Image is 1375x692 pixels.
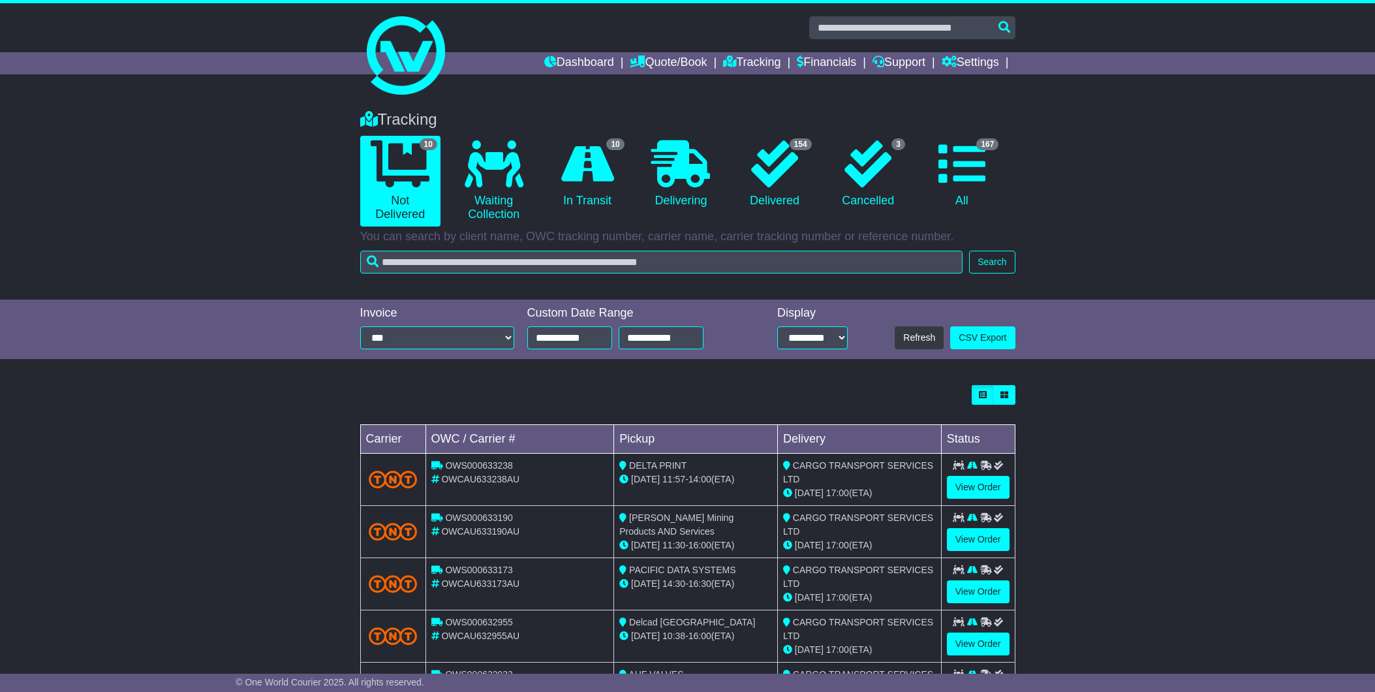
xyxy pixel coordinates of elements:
[631,578,660,589] span: [DATE]
[441,631,519,641] span: OWCAU632955AU
[360,425,425,454] td: Carrier
[662,631,685,641] span: 10:38
[826,644,849,655] span: 17:00
[445,617,513,627] span: OWS000632955
[619,473,772,486] div: - (ETA)
[629,565,735,575] span: PACIFIC DATA SYSTEMS
[783,539,936,552] div: (ETA)
[947,633,1010,655] a: View Order
[826,488,849,498] span: 17:00
[783,617,933,641] span: CARGO TRANSPORT SERVICES LTD
[969,251,1015,274] button: Search
[445,512,513,523] span: OWS000633190
[360,230,1015,244] p: You can search by client name, OWC tracking number, carrier name, carrier tracking number or refe...
[369,575,418,593] img: TNT_Domestic.png
[790,138,812,150] span: 154
[783,486,936,500] div: (ETA)
[828,136,908,213] a: 3 Cancelled
[723,52,780,74] a: Tracking
[947,528,1010,551] a: View Order
[976,138,998,150] span: 167
[631,540,660,550] span: [DATE]
[236,677,424,687] span: © One World Courier 2025. All rights reserved.
[688,474,711,484] span: 14:00
[662,578,685,589] span: 14:30
[777,425,941,454] td: Delivery
[662,474,685,484] span: 11:57
[441,578,519,589] span: OWCAU633173AU
[950,326,1015,349] a: CSV Export
[630,52,707,74] a: Quote/Book
[606,138,624,150] span: 10
[619,577,772,591] div: - (ETA)
[947,580,1010,603] a: View Order
[369,627,418,645] img: TNT_Domestic.png
[662,540,685,550] span: 11:30
[826,540,849,550] span: 17:00
[628,669,683,680] span: AHF VALVES
[826,592,849,603] span: 17:00
[783,643,936,657] div: (ETA)
[783,591,936,605] div: (ETA)
[441,526,519,537] span: OWCAU633190AU
[619,629,772,643] div: - (ETA)
[947,476,1010,499] a: View Order
[420,138,437,150] span: 10
[795,540,824,550] span: [DATE]
[544,52,614,74] a: Dashboard
[614,425,778,454] td: Pickup
[941,425,1015,454] td: Status
[369,523,418,541] img: TNT_Domestic.png
[783,460,933,484] span: CARGO TRANSPORT SERVICES LTD
[527,306,737,321] div: Custom Date Range
[360,306,514,321] div: Invoice
[629,617,755,627] span: Delcad [GEOGRAPHIC_DATA]
[629,460,687,471] span: DELTA PRINT
[425,425,614,454] td: OWC / Carrier #
[369,471,418,488] img: TNT_Domestic.png
[445,460,513,471] span: OWS000633238
[873,52,925,74] a: Support
[795,644,824,655] span: [DATE]
[445,669,513,680] span: OWS000632933
[734,136,814,213] a: 154 Delivered
[891,138,905,150] span: 3
[688,578,711,589] span: 16:30
[688,631,711,641] span: 16:00
[445,565,513,575] span: OWS000633173
[783,565,933,589] span: CARGO TRANSPORT SERVICES LTD
[360,136,440,227] a: 10 Not Delivered
[688,540,711,550] span: 16:00
[619,539,772,552] div: - (ETA)
[631,631,660,641] span: [DATE]
[441,474,519,484] span: OWCAU633238AU
[454,136,534,227] a: Waiting Collection
[641,136,721,213] a: Delivering
[921,136,1002,213] a: 167 All
[777,306,848,321] div: Display
[631,474,660,484] span: [DATE]
[797,52,856,74] a: Financials
[783,512,933,537] span: CARGO TRANSPORT SERVICES LTD
[942,52,999,74] a: Settings
[895,326,944,349] button: Refresh
[619,512,734,537] span: [PERSON_NAME] Mining Products AND Services
[795,592,824,603] span: [DATE]
[795,488,824,498] span: [DATE]
[354,110,1022,129] div: Tracking
[547,136,627,213] a: 10 In Transit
